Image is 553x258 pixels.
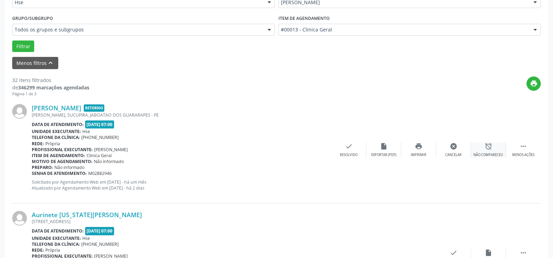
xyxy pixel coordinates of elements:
[526,76,541,91] button: print
[12,13,53,24] label: Grupo/Subgrupo
[32,164,53,170] b: Preparo:
[32,153,85,159] b: Item de agendamento:
[32,134,80,140] b: Telefone da clínica:
[85,227,114,235] span: [DATE] 07:00
[12,57,58,69] button: Menos filtroskeyboard_arrow_up
[85,120,114,128] span: [DATE] 07:00
[32,159,92,164] b: Motivo de agendamento:
[340,153,358,157] div: Resolvido
[32,228,84,234] b: Data de atendimento:
[32,128,81,134] b: Unidade executante:
[94,159,124,164] span: Não informado
[32,241,80,247] b: Telefone da clínica:
[81,134,119,140] span: [PHONE_NUMBER]
[32,211,142,219] a: Aurinete [US_STATE][PERSON_NAME]
[12,76,89,84] div: 32 itens filtrados
[485,142,492,150] i: alarm_off
[45,247,60,253] span: Própria
[520,142,527,150] i: 
[415,142,423,150] i: print
[12,40,34,52] button: Filtrar
[520,249,527,257] i: 
[47,59,54,67] i: keyboard_arrow_up
[84,104,104,112] span: Retorno
[12,211,27,226] img: img
[18,84,89,91] strong: 346299 marcações agendadas
[450,249,457,257] i: check
[88,170,112,176] span: M02882946
[450,142,457,150] i: cancel
[94,147,128,153] span: [PERSON_NAME]
[512,153,535,157] div: Menos ações
[380,142,388,150] i: insert_drive_file
[12,104,27,119] img: img
[411,153,426,157] div: Imprimir
[278,13,330,24] label: Item de agendamento
[371,153,396,157] div: Exportar (PDF)
[32,235,81,241] b: Unidade executante:
[32,219,436,224] div: [STREET_ADDRESS]
[15,26,261,33] span: Todos os grupos e subgrupos
[32,147,93,153] b: Profissional executante:
[32,170,87,176] b: Senha de atendimento:
[32,141,44,147] b: Rede:
[445,153,462,157] div: Cancelar
[12,84,89,91] div: de
[45,141,60,147] span: Própria
[32,121,84,127] b: Data de atendimento:
[530,80,538,87] i: print
[82,128,90,134] span: Hse
[87,153,112,159] span: Clinica Geral
[345,142,353,150] i: check
[82,235,90,241] span: Hse
[54,164,84,170] span: Não informado
[12,91,89,97] div: Página 1 de 3
[473,153,503,157] div: Não compareceu
[32,179,331,191] p: Solicitado por Agendamento Web em [DATE] - há um mês Atualizado por Agendamento Web em [DATE] - h...
[81,241,119,247] span: [PHONE_NUMBER]
[281,26,527,33] span: #00013 - Clinica Geral
[32,247,44,253] b: Rede:
[485,249,492,257] i: insert_drive_file
[32,112,331,118] div: [PERSON_NAME], SUCUPIRA, JABOATAO DOS GUARARAPES - PE
[32,104,81,112] a: [PERSON_NAME]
